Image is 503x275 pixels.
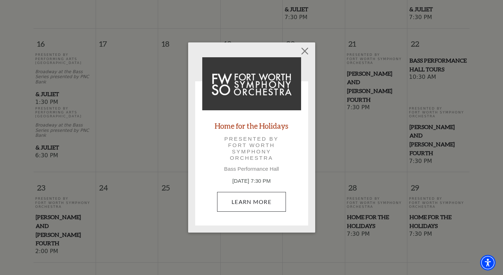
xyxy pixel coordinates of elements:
[480,255,496,270] div: Accessibility Menu
[217,192,286,212] a: November 28, 7:30 PM Learn More
[202,177,301,185] p: [DATE] 7:30 PM
[215,121,288,130] a: Home for the Holidays
[298,44,311,58] button: Close
[202,57,301,110] img: Home for the Holidays
[202,166,301,172] p: Bass Performance Hall
[212,136,291,162] p: Presented by Fort Worth Symphony Orchestra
